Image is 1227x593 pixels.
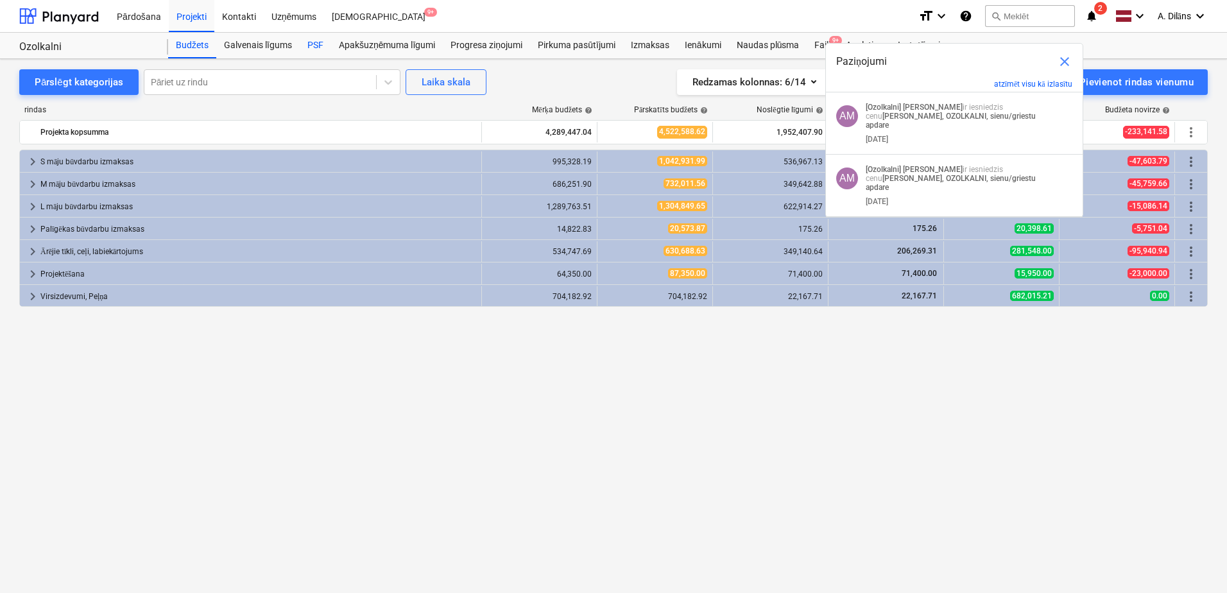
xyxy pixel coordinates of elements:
span: 1,304,849.65 [657,201,707,211]
span: -23,000.00 [1128,268,1169,279]
span: keyboard_arrow_right [25,289,40,304]
span: help [1160,107,1170,114]
span: keyboard_arrow_right [25,221,40,237]
span: A. Dilāns [1158,11,1191,22]
p: ir iesniedzis cenu [866,165,1045,192]
span: keyboard_arrow_right [25,154,40,169]
span: 2 [1094,2,1107,15]
span: close [1057,54,1072,69]
div: Andrejs Mantinieks [836,168,858,189]
span: 20,398.61 [1015,223,1054,234]
span: 9+ [424,8,437,17]
span: help [698,107,708,114]
div: PSF [300,33,331,58]
div: Faili [807,33,838,58]
span: 71,400.00 [900,269,938,278]
button: Pārslēgt kategorijas [19,69,139,95]
span: help [813,107,823,114]
span: Vairāk darbību [1183,289,1199,304]
div: 349,642.88 [718,180,823,189]
span: 630,688.63 [664,246,707,256]
a: Izmaksas [623,33,677,58]
span: -233,141.58 [1123,126,1169,138]
span: keyboard_arrow_right [25,199,40,214]
span: -5,751.04 [1132,223,1169,234]
span: 87,350.00 [668,268,707,279]
a: Naudas plūsma [729,33,807,58]
div: Pārskatīts budžets [634,105,708,115]
span: keyboard_arrow_right [25,266,40,282]
span: 22,167.71 [900,291,938,300]
span: Vairāk darbību [1183,221,1199,237]
a: Ienākumi [677,33,729,58]
span: Vairāk darbību [1183,176,1199,192]
span: 15,950.00 [1015,268,1054,279]
a: Progresa ziņojumi [443,33,530,58]
span: Vairāk darbību [1183,244,1199,259]
div: Palīgēkas būvdarbu izmaksas [40,219,476,239]
div: 534,747.69 [487,247,592,256]
div: Virsizdevumi, Peļņa [40,286,476,307]
div: Pārslēgt kategorijas [35,74,123,90]
div: rindas [19,105,483,115]
span: Vairāk darbību [1183,199,1199,214]
span: Paziņojumi [836,54,887,69]
div: Mērķa budžets [532,105,592,115]
strong: [PERSON_NAME] [903,165,963,174]
span: 1,042,931.99 [657,156,707,166]
div: Projektēšana [40,264,476,284]
a: Galvenais līgums [216,33,300,58]
div: [DATE] [866,135,888,144]
button: Redzamas kolonnas:6/14 [677,69,833,95]
div: 686,251.90 [487,180,592,189]
i: keyboard_arrow_down [1132,8,1147,24]
strong: [PERSON_NAME] [903,103,963,112]
div: M māju būvdarbu izmaksas [40,174,476,194]
strong: [Ozolkalni] [866,165,901,174]
span: -15,086.14 [1128,201,1169,211]
button: atzīmēt visu kā izlasītu [994,80,1072,89]
a: Budžets [168,33,216,58]
span: -95,940.94 [1128,246,1169,256]
strong: [PERSON_NAME], OZOLKALNI, sienu/griestu apdare [866,174,1036,192]
div: S māju būvdarbu izmaksas [40,151,476,172]
strong: [Ozolkalni] [866,103,901,112]
div: 1,289,763.51 [487,202,592,211]
a: Apakšuzņēmuma līgumi [331,33,443,58]
span: 4,522,588.62 [657,126,707,138]
div: L māju būvdarbu izmaksas [40,196,476,217]
span: keyboard_arrow_right [25,176,40,192]
div: 22,167.71 [718,292,823,301]
iframe: Chat Widget [1163,531,1227,593]
div: 64,350.00 [487,270,592,279]
span: 20,573.87 [668,223,707,234]
span: AM [839,173,855,184]
div: 704,182.92 [487,292,592,301]
span: Vairāk darbību [1183,125,1199,140]
i: notifications [1085,8,1098,24]
span: 682,015.21 [1010,291,1054,301]
button: Laika skala [406,69,486,95]
div: 995,328.19 [487,157,592,166]
div: Noslēgtie līgumi [757,105,823,115]
div: 1,952,407.90 [718,122,823,142]
span: -45,759.66 [1128,178,1169,189]
span: 0.00 [1150,291,1169,301]
span: help [582,107,592,114]
div: 4,289,447.04 [487,122,592,142]
span: Vairāk darbību [1183,154,1199,169]
div: 71,400.00 [718,270,823,279]
span: Vairāk darbību [1183,266,1199,282]
div: [DATE] [866,197,888,206]
button: Meklēt [985,5,1075,27]
div: 349,140.64 [718,247,823,256]
div: Laika skala [422,74,470,90]
span: 175.26 [911,224,938,233]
